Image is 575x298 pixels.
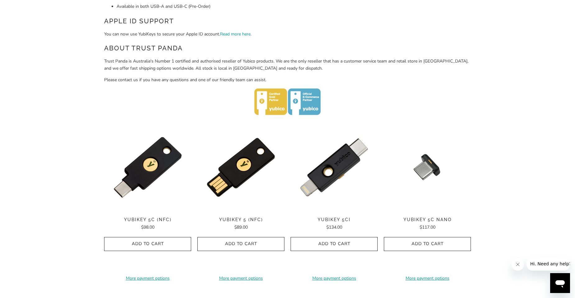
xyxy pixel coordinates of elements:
[141,224,154,230] span: $98.00
[291,275,378,282] a: More payment options
[117,3,471,10] li: Available in both USB-A and USB-C (Pre-Order)
[326,224,342,230] span: $134.00
[384,124,471,211] a: YubiKey 5C Nano - Trust Panda YubiKey 5C Nano - Trust Panda
[384,237,471,251] button: Add to Cart
[291,217,378,222] span: YubiKey 5Ci
[291,124,378,211] a: YubiKey 5Ci - Trust Panda YubiKey 5Ci - Trust Panda
[220,31,251,37] a: Read more here
[104,217,191,231] a: YubiKey 5C (NFC) $98.00
[384,217,471,231] a: YubiKey 5C Nano $117.00
[197,124,284,211] img: YubiKey 5 (NFC) - Trust Panda
[197,275,284,282] a: More payment options
[291,217,378,231] a: YubiKey 5Ci $134.00
[104,43,471,53] h2: About Trust Panda
[420,224,435,230] span: $117.00
[512,258,524,271] iframe: Close message
[197,217,284,231] a: YubiKey 5 (NFC) $89.00
[297,241,371,247] span: Add to Cart
[204,241,278,247] span: Add to Cart
[104,275,191,282] a: More payment options
[104,124,191,211] a: YubiKey 5C (NFC) - Trust Panda YubiKey 5C (NFC) - Trust Panda
[527,257,570,271] iframe: Message from company
[111,241,185,247] span: Add to Cart
[104,16,471,26] h2: Apple ID Support
[390,241,464,247] span: Add to Cart
[4,4,45,9] span: Hi. Need any help?
[550,273,570,293] iframe: Button to launch messaging window
[291,237,378,251] button: Add to Cart
[104,124,191,211] img: YubiKey 5C (NFC) - Trust Panda
[104,58,471,72] p: Trust Panda is Australia's Number 1 certified and authorised reseller of Yubico products. We are ...
[384,275,471,282] a: More payment options
[197,217,284,222] span: YubiKey 5 (NFC)
[104,31,471,38] p: You can now use YubiKeys to secure your Apple ID account. .
[197,237,284,251] button: Add to Cart
[384,217,471,222] span: YubiKey 5C Nano
[291,124,378,211] img: YubiKey 5Ci - Trust Panda
[104,217,191,222] span: YubiKey 5C (NFC)
[234,224,248,230] span: $89.00
[104,77,471,83] p: Please contact us if you have any questions and one of our friendly team can assist.
[384,124,471,211] img: YubiKey 5C Nano - Trust Panda
[104,237,191,251] button: Add to Cart
[197,124,284,211] a: YubiKey 5 (NFC) - Trust Panda YubiKey 5 (NFC) - Trust Panda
